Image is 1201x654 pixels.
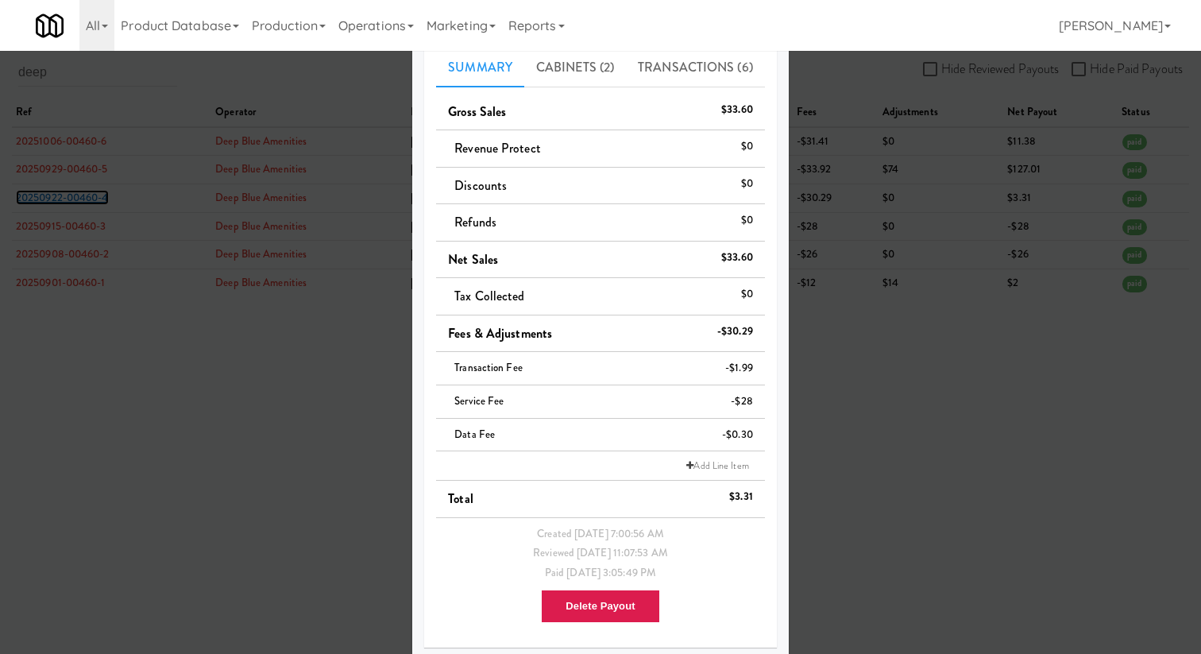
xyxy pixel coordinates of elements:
[741,174,753,194] div: $0
[524,48,626,87] a: Cabinets (2)
[721,248,753,268] div: $33.60
[448,103,506,121] span: Gross Sales
[448,490,473,508] span: Total
[741,137,753,157] div: $0
[454,139,541,157] span: Revenue Protect
[541,590,659,623] button: Delete Payout
[448,524,753,544] div: Created [DATE] 7:00:56 AM
[436,385,765,419] li: Service Fee-$28
[436,48,524,87] a: Summary
[454,213,496,231] span: Refunds
[454,287,524,305] span: Tax Collected
[454,176,507,195] span: Discounts
[436,419,765,452] li: Data Fee-$0.30
[731,392,752,412] div: -$28
[448,544,753,563] div: Reviewed [DATE] 11:07:53 AM
[721,100,753,120] div: $33.60
[448,563,753,583] div: Paid [DATE] 3:05:49 PM
[729,487,753,507] div: $3.31
[436,352,765,385] li: Transaction Fee-$1.99
[454,393,504,408] span: Service Fee
[454,360,523,375] span: Transaction Fee
[448,250,498,269] span: Net Sales
[448,324,552,342] span: Fees & Adjustments
[626,48,765,87] a: Transactions (6)
[741,284,753,304] div: $0
[741,211,753,230] div: $0
[682,458,752,474] a: Add Line Item
[36,12,64,40] img: Micromart
[722,425,753,445] div: -$0.30
[717,322,753,342] div: -$30.29
[725,358,753,378] div: -$1.99
[454,427,495,442] span: Data Fee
